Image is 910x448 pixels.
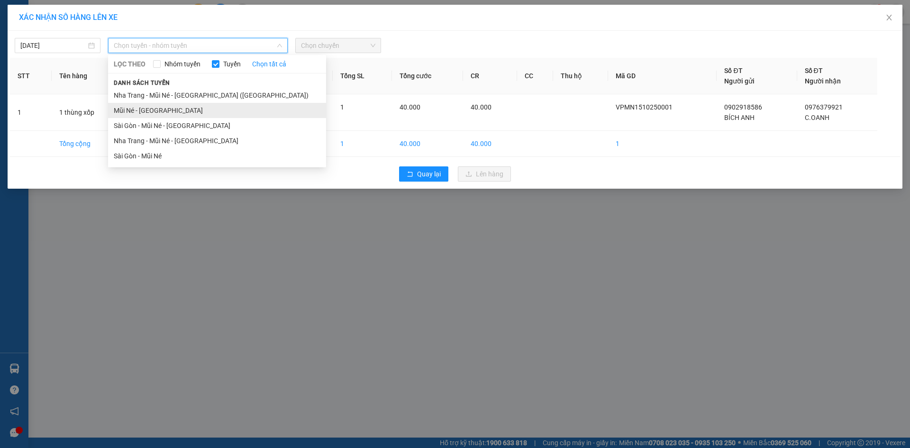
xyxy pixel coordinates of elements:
th: Tên hàng [52,58,127,94]
td: Tổng cộng [52,131,127,157]
span: Chọn chuyến [301,38,375,53]
span: BÍCH ANH [724,114,755,121]
span: 40.000 [471,103,491,111]
span: Gửi: [8,9,23,19]
div: VP [PERSON_NAME] [81,8,163,31]
span: Quay lại [417,169,441,179]
div: C.OANH [81,31,163,42]
span: VPMN1510250001 [616,103,673,111]
input: 15/10/2025 [20,40,86,51]
button: uploadLên hàng [458,166,511,182]
span: 0976379921 [805,103,843,111]
a: Chọn tất cả [252,59,286,69]
span: Nhận: [81,9,104,19]
th: STT [10,58,52,94]
td: 40.000 [392,131,463,157]
span: XÁC NHẬN SỐ HÀNG LÊN XE [19,13,118,22]
span: Số ĐT [805,67,823,74]
span: Nhóm tuyến [161,59,204,69]
td: 1 [608,131,717,157]
th: Mã GD [608,58,717,94]
span: LỌC THEO [114,59,146,69]
span: Danh sách tuyến [108,79,176,87]
button: Close [876,5,902,31]
th: CR [463,58,518,94]
th: CC [517,58,553,94]
span: Số ĐT [724,67,742,74]
th: Tổng SL [333,58,392,94]
td: 1 thùng xốp [52,94,127,131]
th: Thu hộ [553,58,608,94]
span: rollback [407,171,413,178]
td: 1 [333,131,392,157]
li: Mũi Né - [GEOGRAPHIC_DATA] [108,103,326,118]
li: Nha Trang - Mũi Né - [GEOGRAPHIC_DATA] ([GEOGRAPHIC_DATA]) [108,88,326,103]
span: Người gửi [724,77,755,85]
th: Tổng cước [392,58,463,94]
div: BÍCH ANH [8,19,74,31]
div: VP Mũi Né [8,8,74,19]
button: rollbackQuay lại [399,166,448,182]
span: Chọn tuyến - nhóm tuyến [114,38,282,53]
span: 0902918586 [724,103,762,111]
td: 40.000 [463,131,518,157]
span: down [277,43,282,48]
div: 0976379921 [81,42,163,55]
span: Người nhận [805,77,841,85]
td: 1 [10,94,52,131]
span: C.OANH [805,114,829,121]
span: CR : [7,62,22,72]
span: close [885,14,893,21]
li: Sài Gòn - Mũi Né - [GEOGRAPHIC_DATA] [108,118,326,133]
div: 40.000 [7,61,76,73]
div: 0902918586 [8,31,74,44]
li: Nha Trang - Mũi Né - [GEOGRAPHIC_DATA] [108,133,326,148]
span: 40.000 [400,103,420,111]
li: Sài Gòn - Mũi Né [108,148,326,164]
span: Tuyến [219,59,245,69]
span: 1 [340,103,344,111]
